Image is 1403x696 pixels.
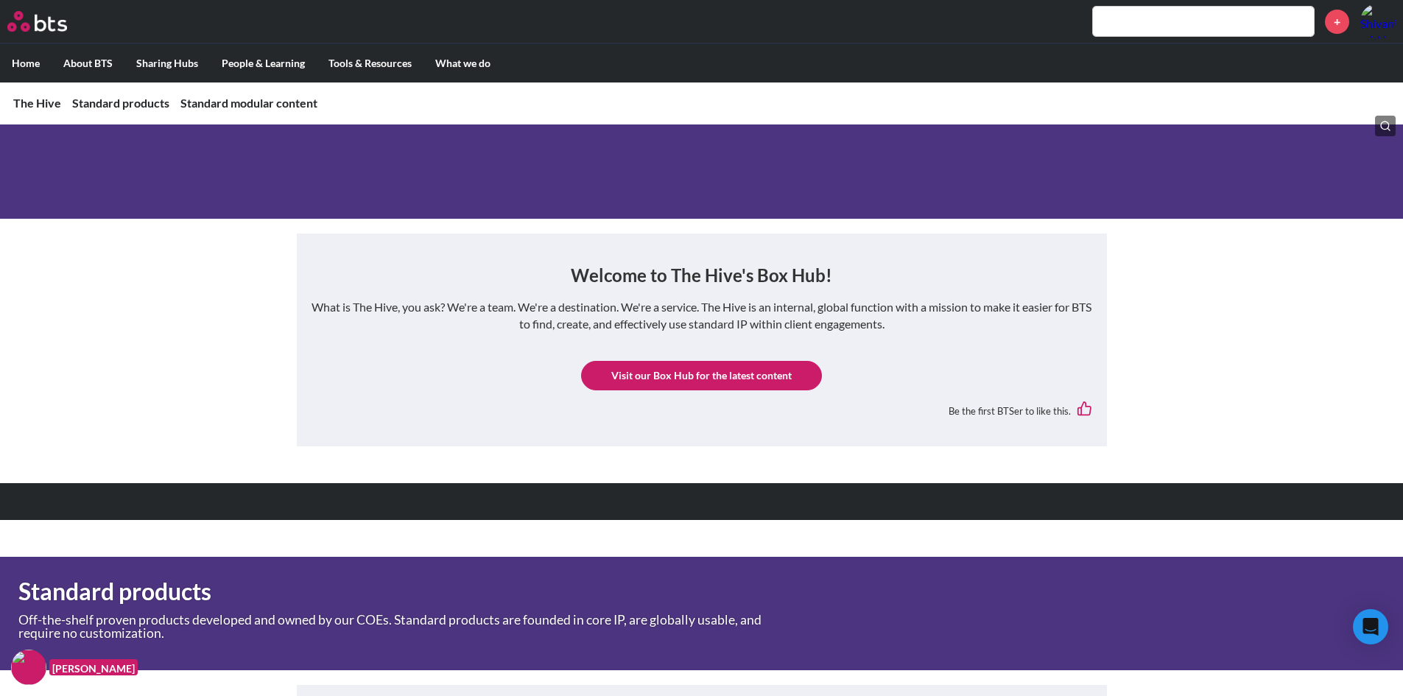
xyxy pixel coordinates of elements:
a: Profile [1360,4,1396,39]
label: Tools & Resources [317,44,423,82]
label: What we do [423,44,502,82]
a: Standard products [72,96,169,110]
p: Off-the-shelf proven products developed and owned by our COEs. Standard products are founded in c... [18,614,784,639]
img: Shivani Wakhare [1360,4,1396,39]
h1: Standard products [18,575,974,608]
label: Sharing Hubs [124,44,210,82]
img: F [11,650,46,685]
label: People & Learning [210,44,317,82]
div: Be the first BTSer to like this. [312,390,1092,431]
img: BTS Logo [7,11,67,32]
a: Visit our Box Hub for the latest content [581,361,822,390]
a: + [1325,10,1349,34]
p: What is The Hive, you ask? We're a team. We're a destination. We're a service. The Hive is an int... [312,299,1092,332]
a: Go home [7,11,94,32]
label: About BTS [52,44,124,82]
a: The Hive [13,96,61,110]
div: Open Intercom Messenger [1353,609,1388,644]
figcaption: [PERSON_NAME] [49,659,138,676]
a: Standard modular content [180,96,317,110]
strong: Welcome to The Hive's Box Hub! [571,264,832,286]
